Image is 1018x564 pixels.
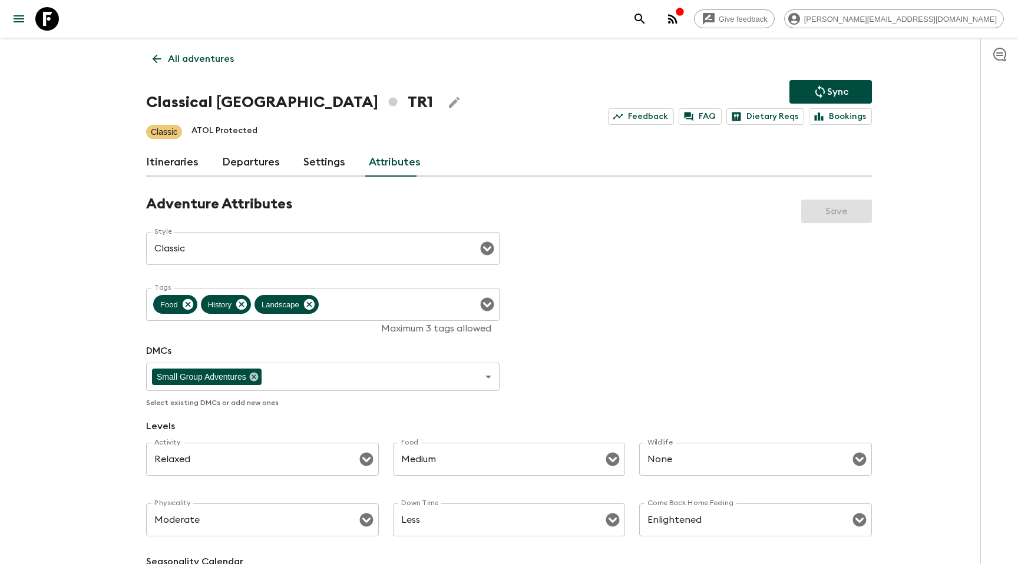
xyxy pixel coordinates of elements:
[254,298,306,311] span: Landscape
[154,283,171,293] label: Tags
[152,369,262,385] div: Small Group Adventures
[604,451,621,467] button: Open
[151,126,177,138] p: Classic
[201,298,239,311] span: History
[191,125,257,139] p: ATOL Protected
[358,451,375,467] button: Open
[168,52,234,66] p: All adventures
[789,80,872,104] button: Sync adventure departures to the booking engine
[154,323,491,334] p: Maximum 3 tags allowed
[604,512,621,528] button: Open
[726,108,804,125] a: Dietary Reqs
[153,298,185,311] span: Food
[479,296,495,313] button: Open
[442,91,466,114] button: Edit Adventure Title
[647,498,733,508] label: Come Back Home Feeling
[358,512,375,528] button: Open
[628,7,652,31] button: search adventures
[608,108,674,125] a: Feedback
[647,437,673,447] label: Wildlife
[146,344,500,358] p: DMCs
[809,108,872,125] a: Bookings
[851,512,868,528] button: Open
[146,419,872,433] p: Levels
[479,240,495,257] button: Open
[827,85,848,99] p: Sync
[303,148,345,177] a: Settings
[254,295,319,314] div: Landscape
[154,498,191,508] label: Physicality
[369,148,421,177] a: Attributes
[154,227,171,237] label: Style
[146,47,240,71] a: All adventures
[201,295,251,314] div: History
[798,15,1003,24] span: [PERSON_NAME][EMAIL_ADDRESS][DOMAIN_NAME]
[146,148,199,177] a: Itineraries
[784,9,1004,28] div: [PERSON_NAME][EMAIL_ADDRESS][DOMAIN_NAME]
[152,370,251,384] span: Small Group Adventures
[146,195,292,213] h2: Adventure Attributes
[146,396,500,410] p: Select existing DMCs or add new ones
[401,437,418,447] label: Food
[712,15,774,24] span: Give feedback
[401,498,438,508] label: Down Time
[154,437,181,447] label: Activity
[7,7,31,31] button: menu
[153,295,197,314] div: Food
[146,91,433,114] h1: Classical [GEOGRAPHIC_DATA] TR1
[694,9,775,28] a: Give feedback
[222,148,280,177] a: Departures
[851,451,868,467] button: Open
[679,108,722,125] a: FAQ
